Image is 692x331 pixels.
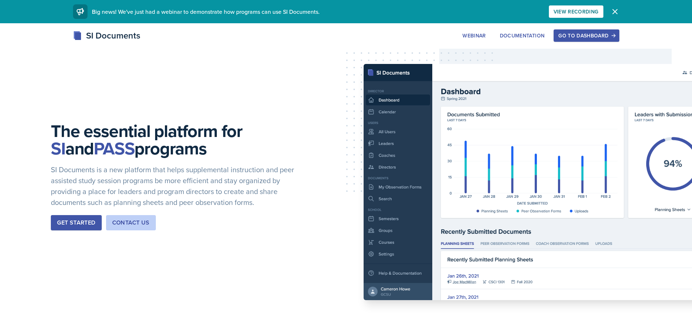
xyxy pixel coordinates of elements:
div: Documentation [500,33,545,39]
div: Webinar [462,33,486,39]
div: Get Started [57,218,95,227]
button: View Recording [549,5,603,18]
button: Contact Us [106,215,156,230]
div: Contact Us [112,218,150,227]
div: SI Documents [73,29,140,42]
button: Webinar [458,29,490,42]
button: Documentation [495,29,550,42]
span: Big news! We've just had a webinar to demonstrate how programs can use SI Documents. [92,8,320,16]
button: Get Started [51,215,101,230]
button: Go to Dashboard [554,29,619,42]
div: View Recording [554,9,599,15]
div: Go to Dashboard [558,33,614,39]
